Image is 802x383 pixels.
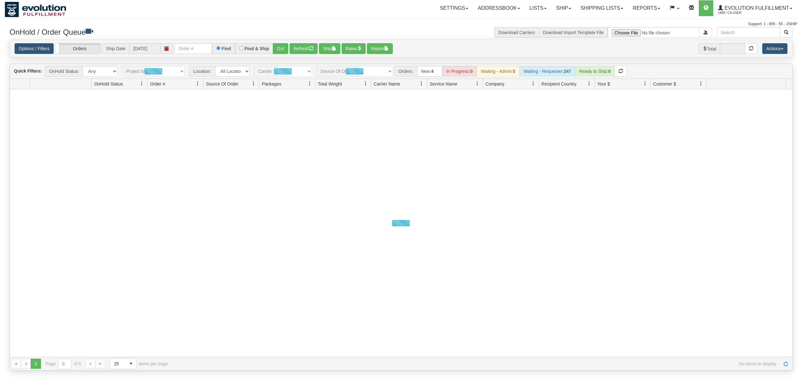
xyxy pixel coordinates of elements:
button: Rates [342,43,366,54]
a: Source Of Order filter column settings [248,78,259,89]
strong: 0 [608,69,611,74]
strong: 4 [431,69,434,74]
button: Actions [762,43,787,54]
strong: 0 [470,69,473,74]
span: Service Name [430,81,458,87]
a: OnHold Status filter column settings [136,78,147,89]
span: items per page [110,358,168,369]
label: Find & Ship [245,46,269,51]
a: Order # filter column settings [192,78,203,89]
label: Orders [55,44,100,54]
span: No items to display [177,361,776,366]
a: Shipping lists [576,0,628,16]
a: Recipient Country filter column settings [584,78,595,89]
a: Packages filter column settings [304,78,315,89]
a: Company filter column settings [528,78,539,89]
span: OnHold Status [94,81,123,87]
span: Packages [262,81,281,87]
div: grid toolbar [10,64,792,79]
a: Options / Filters [15,43,54,54]
a: Reports [628,0,665,16]
span: Total Weight [318,81,342,87]
strong: 247 [564,69,571,74]
button: Search [780,27,793,38]
input: Import [608,27,700,38]
h3: OnHold / Order Queue [9,27,396,36]
span: Company [486,81,505,87]
input: Search [717,27,780,38]
img: logo1488.jpg [5,2,66,17]
a: Your $ filter column settings [640,78,650,89]
button: Go! [273,43,288,54]
a: Refresh [781,359,791,369]
button: Ship [319,43,340,54]
a: Download Import Template File [543,30,604,35]
span: Orders: [394,66,417,77]
span: OnHold Status: [45,66,83,77]
span: Carrier Name [374,81,400,87]
span: Page of 0 [45,358,81,369]
iframe: chat widget [787,159,801,224]
span: Customer $ [653,81,676,87]
a: Ship [551,0,576,16]
a: Download Carriers [498,30,535,35]
span: select [126,359,136,369]
a: Service Name filter column settings [472,78,483,89]
span: Ship Date [102,43,129,54]
span: Page 0 [31,359,41,369]
span: 1488 / CA User [718,10,765,16]
input: Order # [174,43,212,54]
span: Page sizes drop down [110,358,136,369]
label: Quick Filters: [14,68,42,74]
span: 25 [114,361,122,367]
a: Evolution Fulfillment 1488 / CA User [713,0,797,16]
span: Total [698,43,720,54]
div: Support: 1 - 855 - 55 - 2SHIP [5,21,797,27]
div: New: [417,66,442,77]
span: Source Of Order [206,81,238,87]
div: Ready to Ship: [575,66,615,77]
button: Report [367,43,393,54]
div: In Progress: [442,66,477,77]
a: Total Weight filter column settings [360,78,371,89]
div: Waiting - Admin: [477,66,519,77]
a: Customer $ filter column settings [696,78,706,89]
a: Lists [525,0,551,16]
label: Find [222,46,231,51]
a: Carrier Name filter column settings [416,78,427,89]
span: Your $ [597,81,610,87]
strong: 0 [513,69,515,74]
span: Recipient Country [542,81,577,87]
span: Location: [189,66,215,77]
span: Order # [150,81,165,87]
a: Addressbook [473,0,525,16]
span: Evolution Fulfillment [723,5,789,11]
div: Waiting - Requester: [519,66,575,77]
a: Settings [435,0,473,16]
button: Refresh [290,43,318,54]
